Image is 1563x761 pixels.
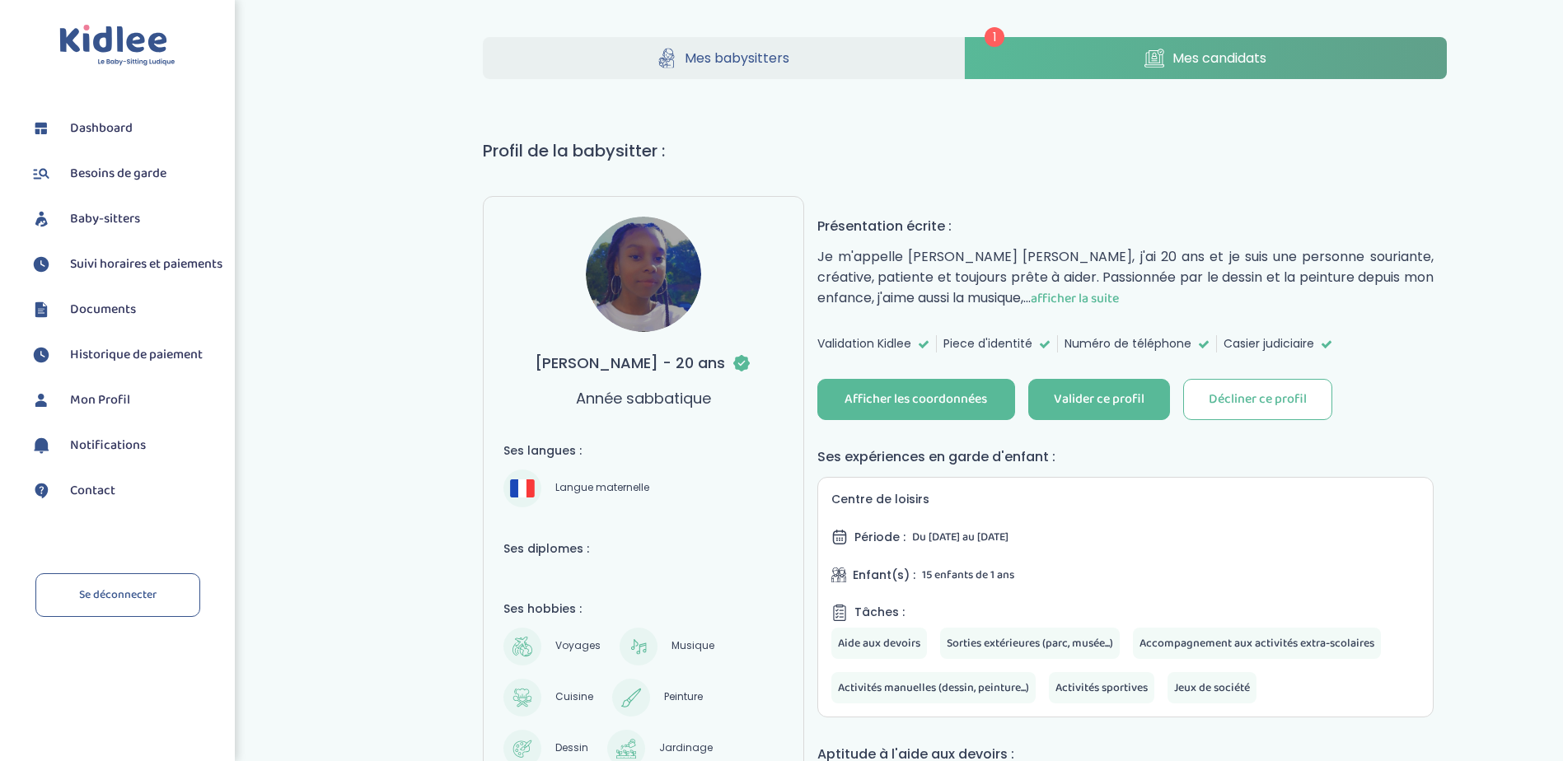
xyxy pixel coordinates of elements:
[483,138,1447,163] h1: Profil de la babysitter :
[29,388,222,413] a: Mon Profil
[576,387,711,409] p: Année sabbatique
[503,540,784,558] h4: Ses diplomes :
[29,161,54,186] img: besoin.svg
[483,37,965,79] a: Mes babysitters
[29,116,54,141] img: dashboard.svg
[29,252,222,277] a: Suivi horaires et paiements
[1065,335,1191,352] span: Numéro de téléphone
[70,164,166,184] span: Besoins de garde
[35,573,200,617] a: Se déconnecter
[817,216,1434,236] h4: Présentation écrite :
[831,491,1420,508] h5: Centre de loisirs
[29,479,54,503] img: contact.svg
[817,335,911,352] span: Validation Kidlee
[70,209,140,229] span: Baby-sitters
[1209,390,1307,409] div: Décliner ce profil
[503,442,784,460] h4: Ses langues :
[29,297,54,322] img: documents.svg
[666,637,720,656] span: Musique
[817,246,1434,309] p: Je m'appelle [PERSON_NAME] [PERSON_NAME], j'ai 20 ans et je suis une personne souriante, créative...
[838,679,1029,697] span: Activités manuelles (dessin, peinture...)
[550,479,655,498] span: Langue maternelle
[70,481,115,501] span: Contact
[817,379,1015,420] button: Afficher les coordonnées
[550,739,594,759] span: Dessin
[70,436,146,455] span: Notifications
[853,567,915,584] span: Enfant(s) :
[1224,335,1314,352] span: Casier judiciaire
[817,446,1434,467] h4: Ses expériences en garde d'enfant :
[29,116,222,141] a: Dashboard
[685,48,789,68] span: Mes babysitters
[510,479,535,497] img: Français
[653,739,718,759] span: Jardinage
[1174,679,1250,697] span: Jeux de société
[29,433,54,458] img: notification.svg
[503,600,784,618] h4: Ses hobbies :
[29,252,54,277] img: suivihoraire.svg
[29,388,54,413] img: profil.svg
[29,207,54,231] img: babysitters.svg
[838,634,920,652] span: Aide aux devoirs
[70,300,136,320] span: Documents
[29,343,222,367] a: Historique de paiement
[1054,390,1144,409] div: Valider ce profil
[70,390,130,410] span: Mon Profil
[985,27,1004,47] span: 1
[29,479,222,503] a: Contact
[550,688,599,707] span: Cuisine
[922,566,1014,584] span: 15 enfants de 1 ans
[29,433,222,458] a: Notifications
[658,688,709,707] span: Peinture
[1172,48,1266,68] span: Mes candidats
[1028,379,1170,420] button: Valider ce profil
[59,25,175,67] img: logo.svg
[947,634,1113,652] span: Sorties extérieures (parc, musée...)
[550,637,606,656] span: Voyages
[29,161,222,186] a: Besoins de garde
[912,528,1008,546] span: Du [DATE] au [DATE]
[70,119,133,138] span: Dashboard
[1139,634,1374,652] span: Accompagnement aux activités extra-scolaires
[1183,379,1332,420] button: Décliner ce profil
[29,207,222,231] a: Baby-sitters
[29,297,222,322] a: Documents
[70,345,203,365] span: Historique de paiement
[854,604,905,621] span: Tâches :
[29,343,54,367] img: suivihoraire.svg
[1055,679,1148,697] span: Activités sportives
[586,217,701,332] img: avatar
[965,37,1447,79] a: Mes candidats
[854,529,906,546] span: Période :
[1031,288,1119,309] span: afficher la suite
[535,352,751,374] h3: [PERSON_NAME] - 20 ans
[70,254,222,274] span: Suivi horaires et paiements
[845,390,987,409] div: Afficher les coordonnées
[943,335,1032,352] span: Piece d'identité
